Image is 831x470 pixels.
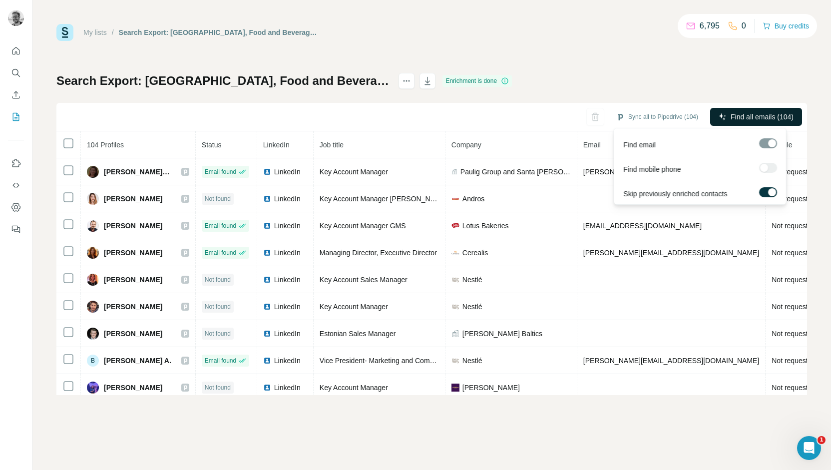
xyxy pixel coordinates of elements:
[451,222,459,230] img: company-logo
[623,189,727,199] span: Skip previously enriched contacts
[320,141,344,149] span: Job title
[205,329,231,338] span: Not found
[451,303,459,311] img: company-logo
[772,276,816,284] span: Not requested
[104,383,162,393] span: [PERSON_NAME]
[462,329,542,339] span: [PERSON_NAME] Baltics
[742,20,746,32] p: 0
[263,249,271,257] img: LinkedIn logo
[772,195,816,203] span: Not requested
[8,42,24,60] button: Quick start
[274,383,301,393] span: LinkedIn
[462,248,488,258] span: Cerealis
[8,198,24,216] button: Dashboard
[274,302,301,312] span: LinkedIn
[451,276,459,284] img: company-logo
[56,73,390,89] h1: Search Export: [GEOGRAPHIC_DATA], Food and Beverage Services, Food and Beverage Manufacturing, SU...
[583,141,601,149] span: Email
[205,356,236,365] span: Email found
[462,194,484,204] span: Andros
[263,276,271,284] img: LinkedIn logo
[772,141,792,149] span: Mobile
[274,221,301,231] span: LinkedIn
[263,303,271,311] img: LinkedIn logo
[87,220,99,232] img: Avatar
[274,194,301,204] span: LinkedIn
[320,330,396,338] span: Estonian Sales Manager
[320,384,388,392] span: Key Account Manager
[462,275,482,285] span: Nestlé
[104,248,162,258] span: [PERSON_NAME]
[8,220,24,238] button: Feedback
[104,221,162,231] span: [PERSON_NAME]
[87,355,99,367] div: B
[460,167,571,177] span: Paulig Group and Santa [PERSON_NAME] A/S
[623,140,656,150] span: Find email
[797,436,821,460] iframe: Intercom live chat
[8,86,24,104] button: Enrich CSV
[205,194,231,203] span: Not found
[451,195,459,203] img: company-logo
[731,112,794,122] span: Find all emails (104)
[56,24,73,41] img: Surfe Logo
[83,28,107,36] a: My lists
[623,164,681,174] span: Find mobile phone
[119,27,317,37] div: Search Export: [GEOGRAPHIC_DATA], Food and Beverage Services, Food and Beverage Manufacturing, SU...
[274,167,301,177] span: LinkedIn
[104,329,162,339] span: [PERSON_NAME]
[320,357,564,365] span: Vice President- Marketing and Communications - Zone [GEOGRAPHIC_DATA]
[104,302,162,312] span: [PERSON_NAME]
[205,221,236,230] span: Email found
[710,108,802,126] button: Find all emails (104)
[87,301,99,313] img: Avatar
[772,303,816,311] span: Not requested
[205,383,231,392] span: Not found
[772,222,816,230] span: Not requested
[112,27,114,37] li: /
[274,356,301,366] span: LinkedIn
[274,248,301,258] span: LinkedIn
[451,384,459,392] img: company-logo
[263,222,271,230] img: LinkedIn logo
[263,357,271,365] img: LinkedIn logo
[583,357,759,365] span: [PERSON_NAME][EMAIL_ADDRESS][DOMAIN_NAME]
[263,195,271,203] img: LinkedIn logo
[263,330,271,338] img: LinkedIn logo
[583,168,759,176] span: [PERSON_NAME][EMAIL_ADDRESS][DOMAIN_NAME]
[87,274,99,286] img: Avatar
[8,64,24,82] button: Search
[772,330,816,338] span: Not requested
[320,303,388,311] span: Key Account Manager
[202,141,222,149] span: Status
[104,194,162,204] span: [PERSON_NAME]
[609,109,705,124] button: Sync all to Pipedrive (104)
[87,141,124,149] span: 104 Profiles
[87,193,99,205] img: Avatar
[263,141,290,149] span: LinkedIn
[320,195,447,203] span: Key Account Manager [PERSON_NAME]
[87,166,99,178] img: Avatar
[700,20,720,32] p: 6,795
[451,357,459,365] img: company-logo
[263,384,271,392] img: LinkedIn logo
[8,108,24,126] button: My lists
[818,436,826,444] span: 1
[772,249,816,257] span: Not requested
[462,356,482,366] span: Nestlé
[274,329,301,339] span: LinkedIn
[462,383,520,393] span: [PERSON_NAME]
[462,302,482,312] span: Nestlé
[87,382,99,394] img: Avatar
[8,176,24,194] button: Use Surfe API
[763,19,809,33] button: Buy credits
[772,384,816,392] span: Not requested
[772,168,816,176] span: Not requested
[451,141,481,149] span: Company
[399,73,415,89] button: actions
[205,167,236,176] span: Email found
[205,302,231,311] span: Not found
[442,75,512,87] div: Enrichment is done
[263,168,271,176] img: LinkedIn logo
[8,154,24,172] button: Use Surfe on LinkedIn
[104,356,171,366] span: [PERSON_NAME] A.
